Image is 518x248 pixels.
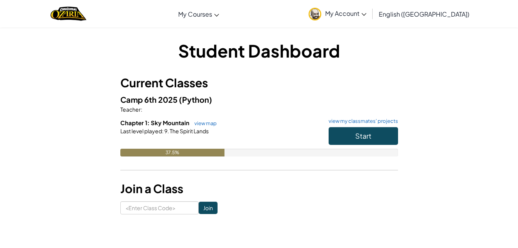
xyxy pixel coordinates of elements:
h1: Student Dashboard [120,39,398,63]
span: Camp 6th 2025 [120,95,179,104]
input: <Enter Class Code> [120,201,199,214]
span: My Courses [178,10,212,18]
img: Home [51,6,86,22]
span: Start [355,131,371,140]
span: My Account [325,9,366,17]
h3: Join a Class [120,180,398,197]
a: view my classmates' projects [325,119,398,124]
button: Start [329,127,398,145]
span: 9. [164,127,169,134]
a: My Courses [174,3,223,24]
span: English ([GEOGRAPHIC_DATA]) [379,10,469,18]
a: My Account [305,2,370,26]
span: Last level played [120,127,162,134]
img: avatar [309,8,321,20]
a: view map [191,120,217,126]
div: 37.5% [120,149,224,156]
span: Chapter 1: Sky Mountain [120,119,191,126]
a: English ([GEOGRAPHIC_DATA]) [375,3,473,24]
h3: Current Classes [120,74,398,92]
span: The Spirit Lands [169,127,209,134]
input: Join [199,202,218,214]
span: : [141,106,142,113]
span: Teacher [120,106,141,113]
a: Ozaria by CodeCombat logo [51,6,86,22]
span: (Python) [179,95,212,104]
span: : [162,127,164,134]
